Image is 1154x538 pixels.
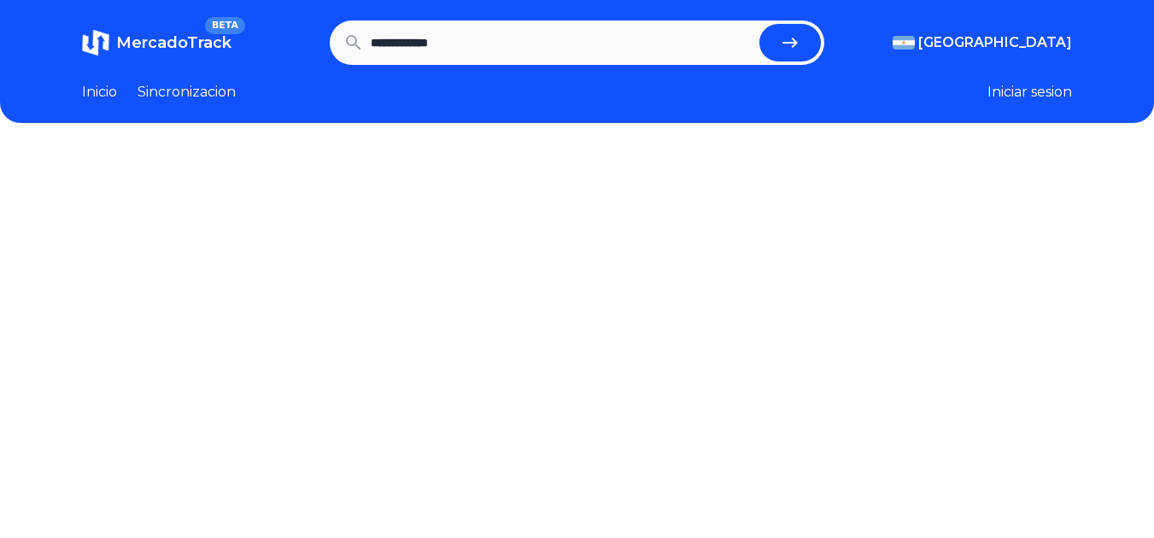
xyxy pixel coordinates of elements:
[82,29,109,56] img: MercadoTrack
[205,17,245,34] span: BETA
[987,82,1072,102] button: Iniciar sesion
[82,82,117,102] a: Inicio
[116,33,231,52] span: MercadoTrack
[918,32,1072,53] span: [GEOGRAPHIC_DATA]
[893,32,1072,53] button: [GEOGRAPHIC_DATA]
[893,36,915,50] img: Argentina
[82,29,231,56] a: MercadoTrackBETA
[138,82,236,102] a: Sincronizacion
